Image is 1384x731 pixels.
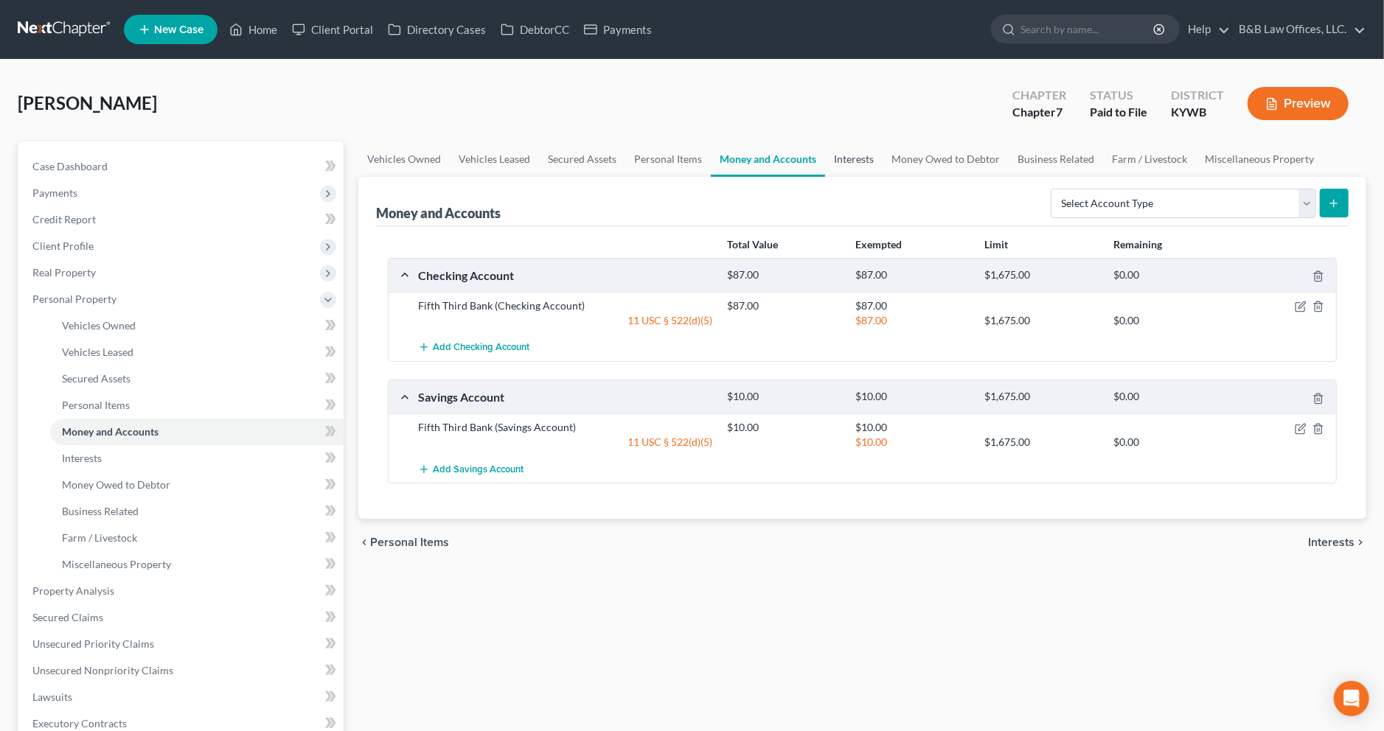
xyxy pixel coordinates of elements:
[32,611,103,623] span: Secured Claims
[32,293,117,305] span: Personal Property
[984,238,1008,251] strong: Limit
[977,435,1106,450] div: $1,675.00
[1308,536,1355,548] span: Interests
[977,390,1106,404] div: $1,675.00
[50,525,344,551] a: Farm / Livestock
[977,268,1106,282] div: $1,675.00
[62,505,139,517] span: Business Related
[1196,141,1323,177] a: Miscellaneous Property
[625,141,711,177] a: Personal Items
[418,455,524,483] button: Add Savings Account
[1020,15,1155,43] input: Search by name...
[433,342,529,354] span: Add Checking Account
[50,498,344,525] a: Business Related
[62,558,171,570] span: Miscellaneous Property
[1171,87,1224,104] div: District
[1180,16,1230,43] a: Help
[720,298,849,313] div: $87.00
[50,339,344,365] a: Vehicles Leased
[411,435,720,450] div: 11 USC § 522(d)(5)
[32,664,173,676] span: Unsecured Nonpriority Claims
[32,584,114,597] span: Property Analysis
[32,213,96,225] span: Credit Report
[21,578,344,604] a: Property Analysis
[1090,87,1147,104] div: Status
[21,206,344,233] a: Credit Report
[358,536,449,548] button: chevron_left Personal Items
[32,160,108,172] span: Case Dashboard
[720,390,849,404] div: $10.00
[21,153,344,180] a: Case Dashboard
[711,141,825,177] a: Money and Accounts
[50,419,344,445] a: Money and Accounts
[849,298,978,313] div: $87.00
[32,266,96,279] span: Real Property
[1106,390,1235,404] div: $0.00
[62,425,159,438] span: Money and Accounts
[21,631,344,657] a: Unsecured Priority Claims
[849,435,978,450] div: $10.00
[50,365,344,392] a: Secured Assets
[450,141,539,177] a: Vehicles Leased
[411,298,720,313] div: Fifth Third Bank (Checking Account)
[1334,681,1369,716] div: Open Intercom Messenger
[32,186,77,199] span: Payments
[493,16,577,43] a: DebtorCC
[720,420,849,435] div: $10.00
[222,16,285,43] a: Home
[1009,141,1103,177] a: Business Related
[358,536,370,548] i: chevron_left
[1012,104,1066,121] div: Chapter
[62,478,170,491] span: Money Owed to Debtor
[411,313,720,328] div: 11 USC § 522(d)(5)
[1103,141,1196,177] a: Farm / Livestock
[849,313,978,328] div: $87.00
[577,16,659,43] a: Payments
[1056,105,1063,119] span: 7
[18,92,157,113] span: [PERSON_NAME]
[50,472,344,498] a: Money Owed to Debtor
[370,536,449,548] span: Personal Items
[1231,16,1366,43] a: B&B Law Offices, LLC.
[433,464,524,475] span: Add Savings Account
[358,141,450,177] a: Vehicles Owned
[539,141,625,177] a: Secured Assets
[62,399,130,411] span: Personal Items
[62,452,102,464] span: Interests
[727,238,778,251] strong: Total Value
[849,420,978,435] div: $10.00
[21,604,344,631] a: Secured Claims
[883,141,1009,177] a: Money Owed to Debtor
[380,16,493,43] a: Directory Cases
[977,313,1106,328] div: $1,675.00
[1106,435,1235,450] div: $0.00
[856,238,903,251] strong: Exempted
[1012,87,1066,104] div: Chapter
[285,16,380,43] a: Client Portal
[50,551,344,578] a: Miscellaneous Property
[21,657,344,684] a: Unsecured Nonpriority Claims
[411,389,720,405] div: Savings Account
[32,717,127,730] span: Executory Contracts
[32,637,154,650] span: Unsecured Priority Claims
[1355,536,1366,548] i: chevron_right
[62,346,133,358] span: Vehicles Leased
[1106,268,1235,282] div: $0.00
[825,141,883,177] a: Interests
[62,319,136,332] span: Vehicles Owned
[411,267,720,283] div: Checking Account
[50,445,344,472] a: Interests
[720,268,849,282] div: $87.00
[1106,313,1235,328] div: $0.00
[418,334,529,361] button: Add Checking Account
[1171,104,1224,121] div: KYWB
[1113,238,1162,251] strong: Remaining
[1308,536,1366,548] button: Interests chevron_right
[849,268,978,282] div: $87.00
[376,204,501,222] div: Money and Accounts
[62,372,131,385] span: Secured Assets
[1090,104,1147,121] div: Paid to File
[50,312,344,339] a: Vehicles Owned
[21,684,344,710] a: Lawsuits
[32,239,94,252] span: Client Profile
